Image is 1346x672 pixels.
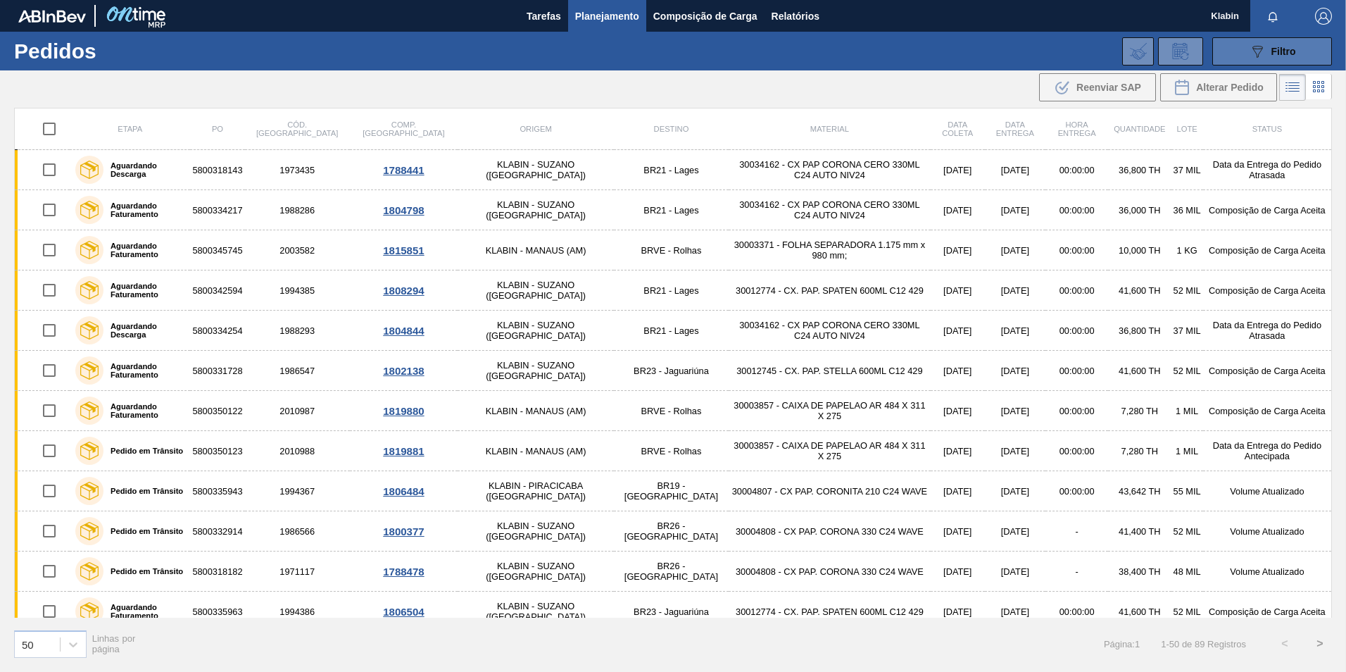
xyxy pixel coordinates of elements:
div: 1802138 [352,365,455,377]
a: Aguardando Descarga58003342541988293KLABIN - SUZANO ([GEOGRAPHIC_DATA])BR21 - Lages30034162 - CX ... [15,311,1332,351]
span: Linhas por página [92,633,136,654]
td: Data da Entrega do Pedido Antecipada [1203,431,1332,471]
td: 5800342594 [190,270,244,311]
td: 1 MIL [1171,391,1203,431]
div: 1808294 [352,285,455,297]
td: 30012745 - CX. PAP. STELLA 600ML C12 429 [729,351,931,391]
span: Tarefas [527,8,561,25]
td: - [1045,552,1108,592]
td: [DATE] [985,471,1046,511]
div: Importar Negociações dos Pedidos [1122,37,1154,66]
div: 1788478 [352,566,455,578]
span: Composição de Carga [653,8,757,25]
td: 30003371 - FOLHA SEPARADORA 1.175 mm x 980 mm; [729,230,931,270]
span: 1 - 50 de 89 Registros [1161,639,1246,649]
span: Filtro [1271,46,1296,57]
span: Página : 1 [1104,639,1140,649]
button: < [1267,626,1302,661]
td: Volume Atualizado [1203,552,1332,592]
span: Origem [520,125,551,133]
td: [DATE] [931,150,985,190]
td: [DATE] [931,391,985,431]
span: PO [212,125,223,133]
img: Logout [1315,8,1332,25]
span: Alterar Pedido [1196,82,1264,93]
td: 00:00:00 [1045,391,1108,431]
td: Composição de Carga Aceita [1203,592,1332,632]
td: [DATE] [931,351,985,391]
td: KLABIN - MANAUS (AM) [458,431,614,471]
td: 1986566 [245,511,350,552]
td: 10,000 TH [1108,230,1171,270]
td: 00:00:00 [1045,431,1108,471]
td: 5800350123 [190,431,244,471]
td: [DATE] [985,311,1046,351]
td: 41,600 TH [1108,270,1171,311]
td: BR21 - Lages [614,150,729,190]
td: Composição de Carga Aceita [1203,351,1332,391]
td: 41,400 TH [1108,511,1171,552]
label: Pedido em Trânsito [103,447,183,455]
div: Solicitação de Revisão de Pedidos [1158,37,1203,66]
td: 5800332914 [190,511,244,552]
td: KLABIN - SUZANO ([GEOGRAPHIC_DATA]) [458,592,614,632]
td: BR23 - Jaguariúna [614,351,729,391]
td: 30004807 - CX PAP. CORONITA 210 C24 WAVE [729,471,931,511]
td: 36,000 TH [1108,190,1171,230]
label: Aguardando Faturamento [103,402,184,419]
td: KLABIN - SUZANO ([GEOGRAPHIC_DATA]) [458,190,614,230]
td: 5800345745 [190,230,244,270]
td: 37 MIL [1171,150,1203,190]
a: Aguardando Faturamento58003342171988286KLABIN - SUZANO ([GEOGRAPHIC_DATA])BR21 - Lages30034162 - ... [15,190,1332,230]
td: BR23 - Jaguariúna [614,592,729,632]
td: 00:00:00 [1045,311,1108,351]
td: [DATE] [931,592,985,632]
td: Composição de Carga Aceita [1203,190,1332,230]
td: 5800335963 [190,592,244,632]
td: [DATE] [985,270,1046,311]
span: Destino [654,125,689,133]
td: 30034162 - CX PAP CORONA CERO 330ML C24 AUTO NIV24 [729,311,931,351]
a: Pedido em Trânsito58003181821971117KLABIN - SUZANO ([GEOGRAPHIC_DATA])BR26 - [GEOGRAPHIC_DATA]300... [15,552,1332,592]
label: Aguardando Faturamento [103,242,184,259]
span: Material [810,125,849,133]
td: 5800334254 [190,311,244,351]
div: Alterar Pedido [1160,73,1277,101]
span: Relatórios [772,8,819,25]
td: [DATE] [985,391,1046,431]
div: 1804844 [352,325,455,337]
td: 00:00:00 [1045,471,1108,511]
td: 00:00:00 [1045,190,1108,230]
td: [DATE] [931,190,985,230]
span: Comp. [GEOGRAPHIC_DATA] [363,120,444,137]
td: Data da Entrega do Pedido Atrasada [1203,311,1332,351]
td: 36 MIL [1171,190,1203,230]
td: 1986547 [245,351,350,391]
td: 38,400 TH [1108,552,1171,592]
button: Reenviar SAP [1039,73,1156,101]
td: 30004808 - CX PAP. CORONA 330 C24 WAVE [729,511,931,552]
div: Visão em Cards [1306,74,1332,101]
td: [DATE] [985,150,1046,190]
td: 00:00:00 [1045,270,1108,311]
td: 00:00:00 [1045,150,1108,190]
td: [DATE] [931,270,985,311]
td: [DATE] [985,552,1046,592]
td: BR19 - [GEOGRAPHIC_DATA] [614,471,729,511]
button: Notificações [1250,6,1295,26]
a: Pedido em Trânsito58003501232010988KLABIN - MANAUS (AM)BRVE - Rolhas30003857 - CAIXA DE PAPELAO A... [15,431,1332,471]
td: 41,600 TH [1108,351,1171,391]
td: 37 MIL [1171,311,1203,351]
td: KLABIN - SUZANO ([GEOGRAPHIC_DATA]) [458,150,614,190]
td: 5800350122 [190,391,244,431]
a: Aguardando Faturamento58003457452003582KLABIN - MANAUS (AM)BRVE - Rolhas30003371 - FOLHA SEPARADO... [15,230,1332,270]
div: 1819881 [352,445,455,457]
label: Aguardando Faturamento [103,282,184,299]
img: TNhmsLtSVTkK8tSr43FrP2fwEKptu5GPRR3wAAAABJRU5ErkJggg== [18,10,86,23]
a: Pedido em Trânsito58003359431994367KLABIN - PIRACICABA ([GEOGRAPHIC_DATA])BR19 - [GEOGRAPHIC_DATA... [15,471,1332,511]
div: 50 [22,638,34,650]
td: KLABIN - SUZANO ([GEOGRAPHIC_DATA]) [458,311,614,351]
td: 48 MIL [1171,552,1203,592]
td: 2010988 [245,431,350,471]
td: 1988286 [245,190,350,230]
